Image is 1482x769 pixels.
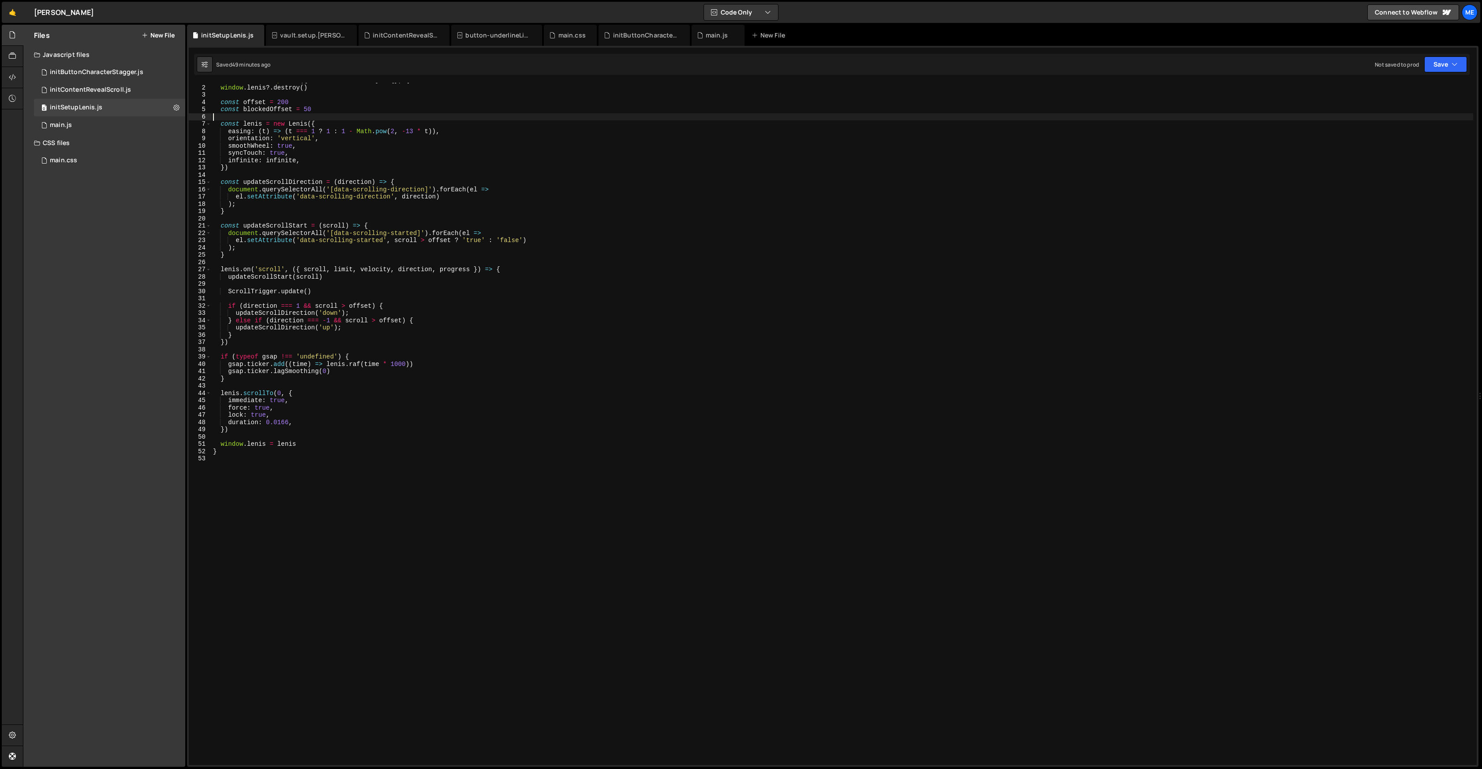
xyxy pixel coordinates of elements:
[189,382,211,390] div: 43
[1462,4,1478,20] a: Me
[189,332,211,339] div: 36
[189,433,211,441] div: 50
[189,390,211,397] div: 44
[34,30,50,40] h2: Files
[1424,56,1467,72] button: Save
[189,440,211,448] div: 51
[189,361,211,368] div: 40
[189,280,211,288] div: 29
[189,230,211,237] div: 22
[189,172,211,179] div: 14
[189,244,211,252] div: 24
[189,251,211,259] div: 25
[189,120,211,128] div: 7
[189,84,211,92] div: 2
[189,273,211,281] div: 28
[189,186,211,194] div: 16
[189,339,211,346] div: 37
[373,31,439,40] div: initContentRevealScroll.js
[752,31,789,40] div: New File
[189,157,211,164] div: 12
[189,346,211,354] div: 38
[189,128,211,135] div: 8
[34,81,185,99] div: 16902/46264.js
[142,32,175,39] button: New File
[189,106,211,113] div: 5
[189,404,211,412] div: 46
[189,201,211,208] div: 18
[613,31,679,40] div: initButtonCharacterStagger.js
[189,295,211,302] div: 31
[189,237,211,244] div: 23
[189,149,211,157] div: 11
[232,61,270,68] div: 49 minutes ago
[34,7,94,18] div: [PERSON_NAME]
[189,419,211,426] div: 48
[189,99,211,106] div: 4
[189,426,211,433] div: 49
[189,288,211,295] div: 30
[189,375,211,383] div: 42
[201,31,254,40] div: initSetupLenis.js
[23,134,185,152] div: CSS files
[189,324,211,332] div: 35
[50,121,72,129] div: main.js
[2,2,23,23] a: 🤙
[189,222,211,230] div: 21
[189,368,211,375] div: 41
[34,116,185,134] div: 16902/46260.js
[189,179,211,186] div: 15
[50,68,143,76] div: initButtonCharacterStagger.js
[465,31,531,40] div: button-underlineLink.css
[189,193,211,201] div: 17
[189,317,211,325] div: 34
[189,310,211,317] div: 33
[189,135,211,142] div: 9
[189,302,211,310] div: 32
[1375,61,1419,68] div: Not saved to prod
[189,448,211,455] div: 52
[34,152,185,169] div: 16902/46262.css
[189,215,211,223] div: 20
[189,353,211,361] div: 39
[189,397,211,404] div: 45
[189,91,211,99] div: 3
[189,455,211,463] div: 53
[558,31,586,40] div: main.css
[189,259,211,266] div: 26
[280,31,346,40] div: vault.setup.[PERSON_NAME].js
[704,4,778,20] button: Code Only
[189,113,211,121] div: 6
[50,86,131,94] div: initContentRevealScroll.js
[189,208,211,215] div: 19
[41,105,47,112] span: 0
[706,31,728,40] div: main.js
[216,61,270,68] div: Saved
[189,142,211,150] div: 10
[1367,4,1459,20] a: Connect to Webflow
[34,63,185,81] div: 16902/46261.js
[189,266,211,273] div: 27
[50,104,102,112] div: initSetupLenis.js
[50,157,77,164] div: main.css
[34,99,185,116] div: 16902/46268.js
[189,411,211,419] div: 47
[189,164,211,172] div: 13
[23,46,185,63] div: Javascript files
